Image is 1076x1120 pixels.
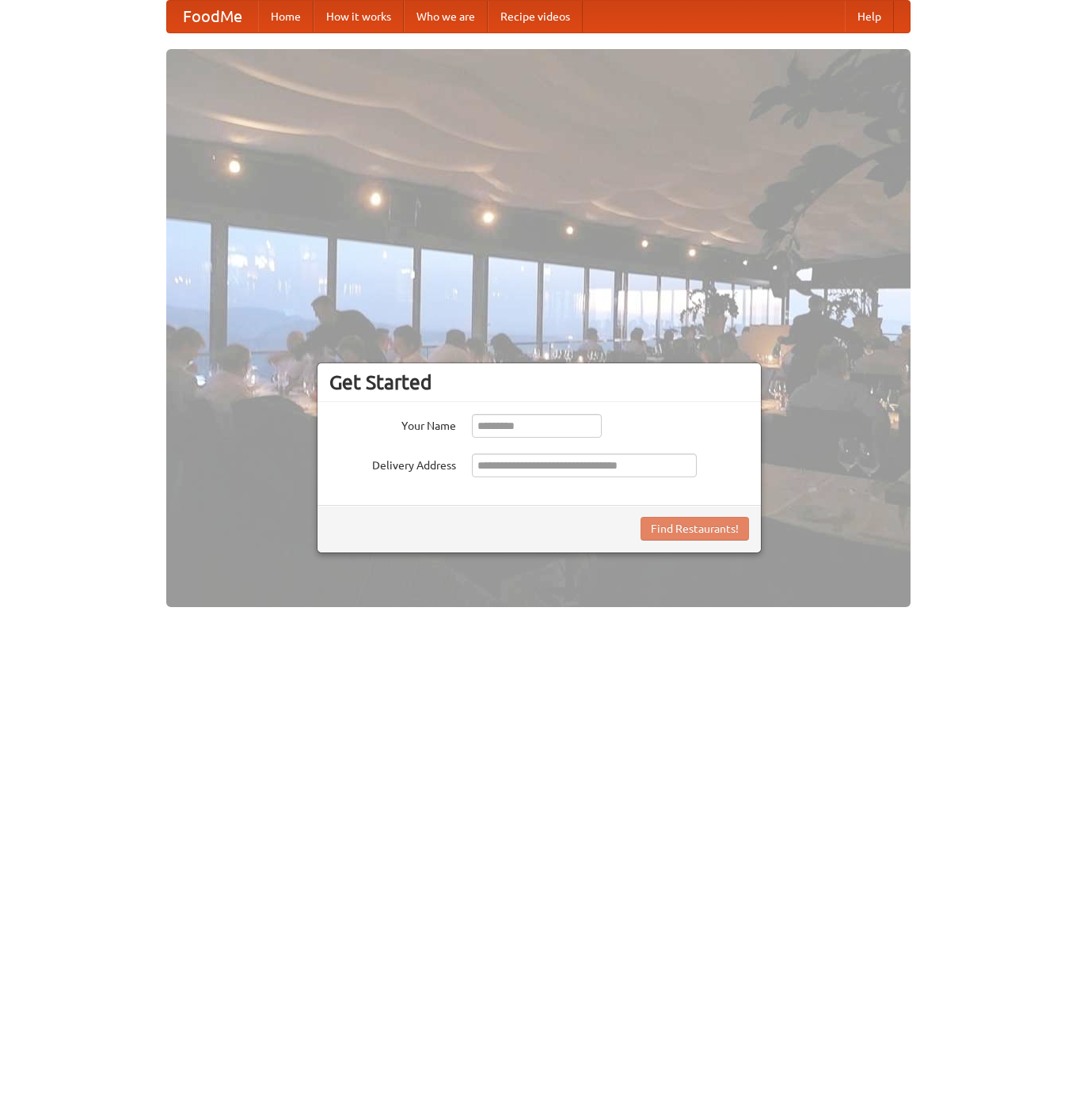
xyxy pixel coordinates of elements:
[488,1,583,32] a: Recipe videos
[314,1,404,32] a: How it works
[258,1,314,32] a: Home
[329,370,749,394] h3: Get Started
[845,1,894,32] a: Help
[329,414,456,434] label: Your Name
[167,1,258,32] a: FoodMe
[404,1,488,32] a: Who we are
[641,517,749,541] button: Find Restaurants!
[329,454,456,473] label: Delivery Address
